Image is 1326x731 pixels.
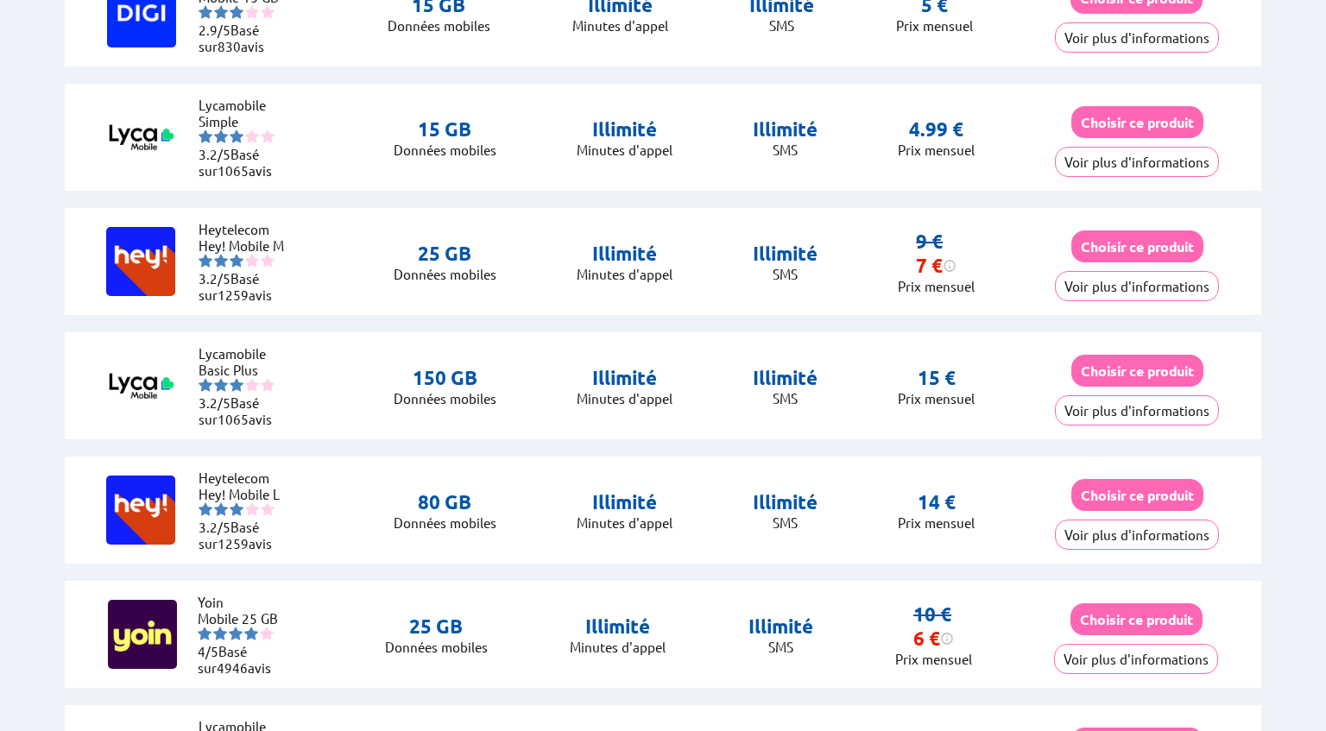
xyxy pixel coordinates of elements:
p: Illimité [753,490,818,514]
img: starnr2 [214,254,228,268]
a: Choisir ce produit [1070,611,1203,627]
span: 1065 [218,162,249,179]
span: 830 [218,38,241,54]
p: 80 GB [394,490,496,514]
img: starnr4 [245,378,259,392]
li: Hey! Mobile L [199,486,302,502]
img: starnr1 [199,502,212,516]
p: SMS [753,514,818,531]
p: Minutes d'appel [577,266,672,282]
li: Basic Plus [199,362,302,378]
li: Simple [199,113,302,129]
img: starnr4 [245,129,259,143]
button: Voir plus d'informations [1055,147,1219,177]
button: Voir plus d'informations [1055,520,1219,550]
p: SMS [749,17,814,34]
a: Voir plus d'informations [1054,651,1218,667]
span: 4946 [217,659,248,676]
img: Logo of Lycamobile [106,351,175,420]
p: Minutes d'appel [577,514,672,531]
p: Données mobiles [385,639,488,655]
img: starnr2 [214,378,228,392]
p: 150 GB [394,366,496,390]
p: Illimité [570,614,666,639]
p: Données mobiles [394,390,496,406]
button: Voir plus d'informations [1055,22,1219,53]
p: 4.99 € [909,117,963,142]
span: 3.2/5 [199,519,230,535]
p: Données mobiles [394,266,496,282]
img: starnr4 [245,254,259,268]
p: Prix mensuel [898,142,975,158]
img: starnr4 [245,5,259,19]
a: Voir plus d'informations [1055,402,1219,419]
p: Illimité [577,117,672,142]
p: 25 GB [385,614,488,639]
p: Données mobiles [394,514,496,531]
img: starnr1 [198,627,212,640]
p: Prix mensuel [898,390,975,406]
p: Illimité [753,366,818,390]
div: 7 € [916,254,957,278]
img: starnr4 [244,627,258,640]
button: Voir plus d'informations [1055,271,1219,301]
p: SMS [753,142,818,158]
p: Minutes d'appel [577,390,672,406]
p: Prix mensuel [895,651,972,667]
p: Illimité [577,490,672,514]
img: starnr5 [261,254,275,268]
img: starnr3 [230,129,243,143]
a: Choisir ce produit [1071,238,1203,255]
p: Illimité [577,242,672,266]
p: Illimité [577,366,672,390]
img: starnr5 [261,129,275,143]
img: starnr1 [199,129,212,143]
img: Logo of Yoin [108,600,177,669]
li: Heytelecom [199,221,302,237]
a: Choisir ce produit [1071,487,1203,503]
img: starnr5 [261,5,275,19]
img: information [943,259,957,273]
li: Basé sur avis [199,146,302,179]
p: Minutes d'appel [577,142,672,158]
img: starnr5 [260,627,274,640]
img: Logo of Heytelecom [106,227,175,296]
li: Hey! Mobile M [199,237,302,254]
span: 2.9/5 [199,22,230,38]
img: starnr2 [214,502,228,516]
button: Choisir ce produit [1071,230,1203,262]
span: 4/5 [198,643,218,659]
li: Basé sur avis [199,270,302,303]
button: Choisir ce produit [1071,355,1203,387]
p: Données mobiles [394,142,496,158]
a: Choisir ce produit [1071,362,1203,379]
li: Mobile 25 GB [198,610,295,627]
span: 3.2/5 [199,146,230,162]
p: 15 GB [394,117,496,142]
p: Illimité [753,242,818,266]
img: starnr3 [230,378,243,392]
li: Basé sur avis [199,519,302,551]
img: starnr2 [214,129,228,143]
button: Voir plus d'informations [1054,644,1218,674]
span: 3.2/5 [199,270,230,287]
li: Lycamobile [199,345,302,362]
img: starnr4 [245,502,259,516]
img: starnr1 [199,378,212,392]
li: Heytelecom [199,469,302,486]
p: Illimité [748,614,813,639]
a: Voir plus d'informations [1055,154,1219,170]
p: Minutes d'appel [570,639,666,655]
p: Prix mensuel [898,514,975,531]
div: 6 € [913,627,954,651]
button: Choisir ce produit [1071,106,1203,138]
li: Yoin [198,594,295,610]
p: 15 € [918,366,956,390]
button: Voir plus d'informations [1055,395,1219,425]
p: 25 GB [394,242,496,266]
p: SMS [753,266,818,282]
p: Prix mensuel [896,17,973,34]
li: Basé sur avis [198,643,295,676]
a: Choisir ce produit [1071,114,1203,130]
span: 1065 [218,411,249,427]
